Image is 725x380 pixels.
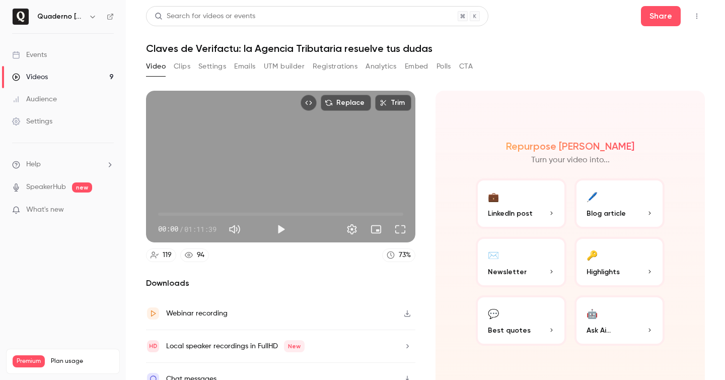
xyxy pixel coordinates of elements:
button: Play [271,219,291,239]
div: Videos [12,72,48,82]
span: / [179,224,183,234]
span: Newsletter [488,267,527,277]
div: 119 [163,250,172,261]
button: Settings [198,58,226,75]
button: 🔑Highlights [574,237,665,287]
button: Analytics [366,58,397,75]
button: Share [641,6,681,26]
div: Webinar recording [166,307,228,320]
div: Local speaker recordings in FullHD [166,340,305,352]
span: LinkedIn post [488,208,533,219]
button: Embed [405,58,428,75]
a: 73% [382,248,415,262]
div: Search for videos or events [155,11,255,22]
li: help-dropdown-opener [12,159,114,170]
button: Full screen [390,219,410,239]
button: Mute [225,219,245,239]
button: 💼LinkedIn post [476,178,566,229]
button: 🤖Ask Ai... [574,295,665,346]
button: Video [146,58,166,75]
button: Emails [234,58,255,75]
button: ✉️Newsletter [476,237,566,287]
iframe: Noticeable Trigger [102,206,114,215]
button: Registrations [313,58,357,75]
span: Highlights [587,267,620,277]
span: 01:11:39 [184,224,216,234]
button: 💬Best quotes [476,295,566,346]
a: SpeakerHub [26,182,66,193]
div: Settings [12,116,52,126]
a: 94 [180,248,209,262]
div: 🖊️ [587,188,598,204]
h2: Repurpose [PERSON_NAME] [506,140,634,152]
span: What's new [26,205,64,215]
h2: Downloads [146,277,415,289]
button: UTM builder [264,58,305,75]
button: CTA [459,58,473,75]
span: New [284,340,305,352]
div: 73 % [399,250,411,261]
span: Premium [13,355,45,367]
div: Events [12,50,47,60]
span: Blog article [587,208,626,219]
div: 🔑 [587,247,598,263]
div: 💬 [488,305,499,321]
div: 💼 [488,188,499,204]
span: 00:00 [158,224,178,234]
a: 119 [146,248,176,262]
div: 94 [197,250,204,261]
button: Polls [437,58,451,75]
button: Clips [174,58,190,75]
div: Audience [12,94,57,104]
img: Quaderno España [13,9,29,25]
h1: Claves de Verifactu: la Agencia Tributaria resuelve tus dudas [146,42,705,54]
button: Top Bar Actions [689,8,705,24]
button: Replace [321,95,371,111]
span: Best quotes [488,325,531,336]
span: Ask Ai... [587,325,611,336]
div: 🤖 [587,305,598,321]
span: Help [26,159,41,170]
button: Turn on miniplayer [366,219,386,239]
span: new [72,182,92,193]
span: Plan usage [51,357,113,365]
button: Trim [375,95,411,111]
button: Embed video [301,95,317,111]
div: ✉️ [488,247,499,263]
h6: Quaderno [GEOGRAPHIC_DATA] [37,12,85,22]
div: 00:00 [158,224,216,234]
button: 🖊️Blog article [574,178,665,229]
p: Turn your video into... [531,154,610,166]
button: Settings [342,219,362,239]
